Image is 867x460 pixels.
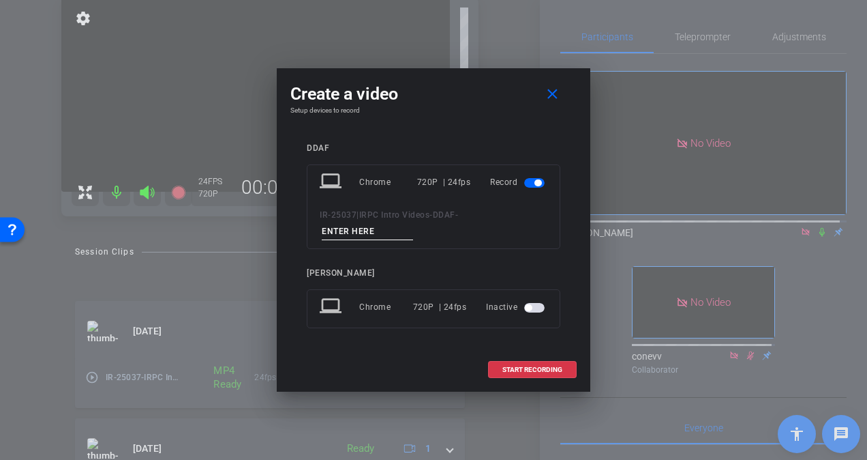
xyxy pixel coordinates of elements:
div: Inactive [486,295,547,319]
mat-icon: laptop [320,295,344,319]
h4: Setup devices to record [290,106,577,115]
div: Create a video [290,82,577,106]
span: DDAF [433,210,455,220]
span: - [455,210,459,220]
mat-icon: close [544,86,561,103]
div: DDAF [307,143,560,154]
span: IR-25037|IRPC Intro Videos [320,210,429,220]
div: [PERSON_NAME] [307,268,560,278]
div: 720P | 24fps [417,170,471,195]
button: START RECORDING [488,361,577,378]
span: - [429,210,433,220]
mat-icon: laptop [320,170,344,195]
div: Record [490,170,547,195]
div: Chrome [359,170,417,195]
div: Chrome [359,295,413,319]
span: START RECORDING [502,366,562,373]
div: 720P | 24fps [413,295,467,319]
input: ENTER HERE [322,223,413,240]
